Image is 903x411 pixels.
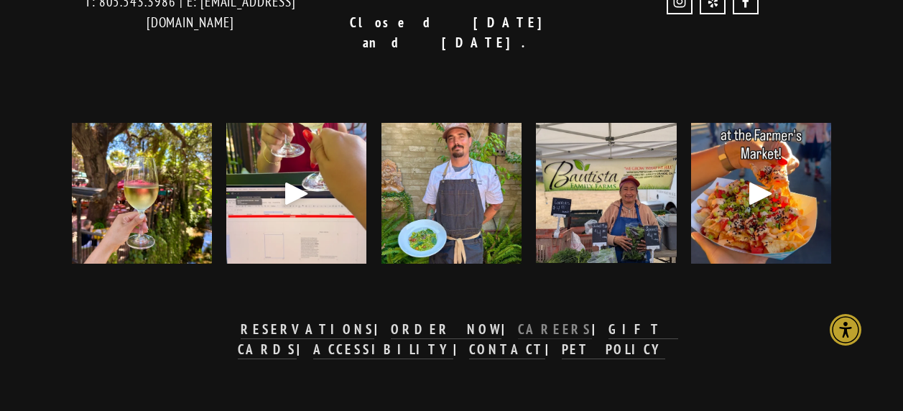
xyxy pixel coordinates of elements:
img: We're so grateful for the incredible farmers at @bautistafamilyfarms and all of their hard work. 🥕 [513,123,699,263]
strong: | [297,341,313,358]
img: Chef Michael was presented with a challenge when creating a vegan dish for our summer dinner menu... [381,106,522,281]
strong: CONTACT [469,341,545,358]
a: ACCESSIBILITY [313,341,453,359]
a: RESERVATIONS [241,320,374,339]
strong: PET POLICY [562,341,665,358]
a: PET POLICY [562,341,665,359]
strong: | [374,320,391,338]
strong: CAREERS [518,320,593,338]
strong: RESERVATIONS [241,320,374,338]
div: Accessibility Menu [830,314,861,346]
strong: | [545,341,562,358]
a: CAREERS [518,320,593,339]
strong: Closed [DATE] and [DATE]. [350,14,568,52]
img: Our featured white wine, Lubanzi Chenin Blanc, is as vibrant as its story: born from adventure an... [72,106,212,281]
div: Play [279,176,314,211]
strong: | [453,341,470,358]
strong: ACCESSIBILITY [313,341,453,358]
strong: | [501,320,518,338]
strong: | [592,320,608,338]
a: ORDER NOW [391,320,501,339]
a: CONTACT [469,341,545,359]
div: Play [744,176,778,211]
strong: ORDER NOW [391,320,501,338]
